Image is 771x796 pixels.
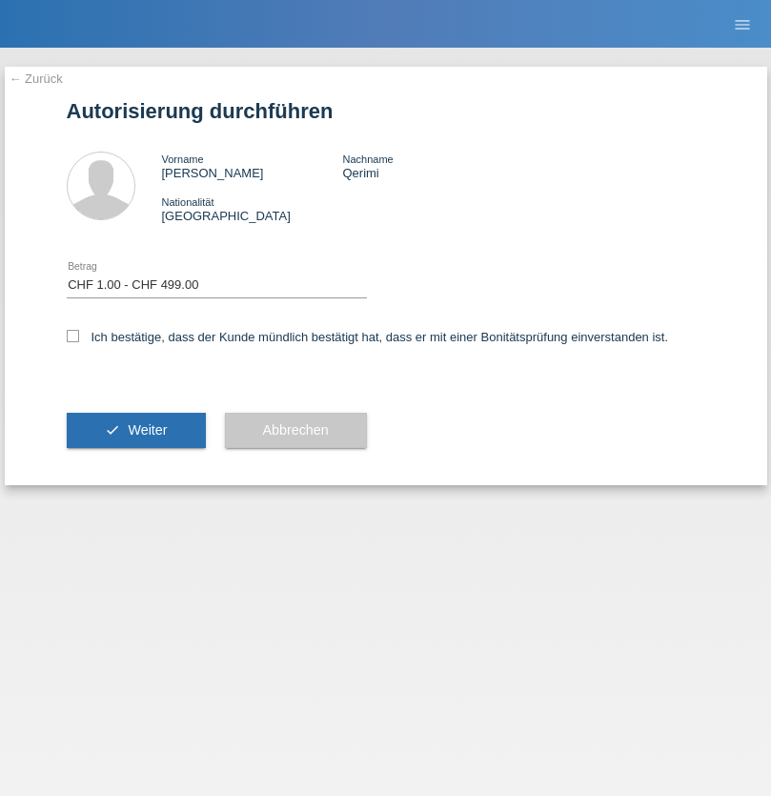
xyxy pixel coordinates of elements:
[67,99,705,123] h1: Autorisierung durchführen
[342,152,523,180] div: Qerimi
[162,194,343,223] div: [GEOGRAPHIC_DATA]
[733,15,752,34] i: menu
[342,153,393,165] span: Nachname
[10,71,63,86] a: ← Zurück
[162,196,214,208] span: Nationalität
[723,18,761,30] a: menu
[263,422,329,438] span: Abbrechen
[67,413,206,449] button: check Weiter
[162,153,204,165] span: Vorname
[162,152,343,180] div: [PERSON_NAME]
[67,330,669,344] label: Ich bestätige, dass der Kunde mündlich bestätigt hat, dass er mit einer Bonitätsprüfung einversta...
[225,413,367,449] button: Abbrechen
[128,422,167,438] span: Weiter
[105,422,120,438] i: check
